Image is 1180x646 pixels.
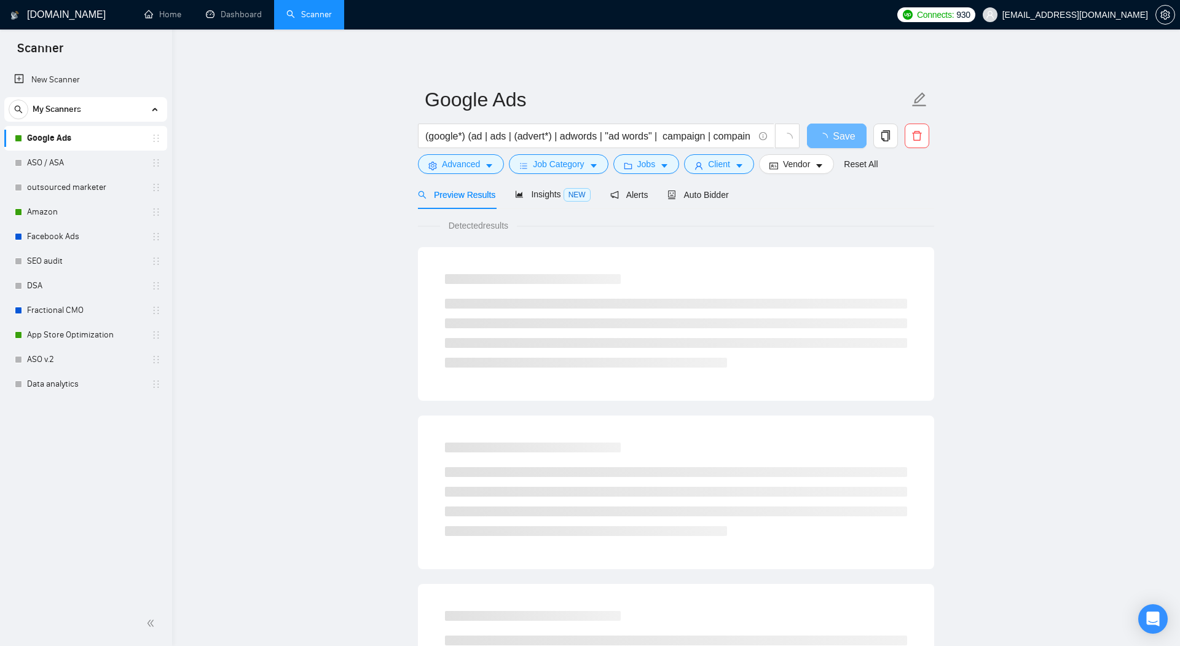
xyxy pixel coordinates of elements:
button: copy [873,124,898,148]
a: ASO v.2 [27,347,144,372]
a: Fractional CMO [27,298,144,323]
span: search [418,191,427,199]
span: Alerts [610,190,648,200]
span: holder [151,207,161,217]
span: double-left [146,617,159,629]
span: holder [151,305,161,315]
span: setting [1156,10,1174,20]
button: settingAdvancedcaret-down [418,154,504,174]
span: edit [911,92,927,108]
span: Save [833,128,855,144]
img: logo [10,6,19,25]
a: App Store Optimization [27,323,144,347]
span: search [9,105,28,114]
span: idcard [769,161,778,170]
span: caret-down [589,161,598,170]
span: bars [519,161,528,170]
button: barsJob Categorycaret-down [509,154,608,174]
span: folder [624,161,632,170]
span: Preview Results [418,190,495,200]
span: 930 [956,8,970,22]
span: Detected results [440,219,517,232]
span: user [986,10,994,19]
span: robot [667,191,676,199]
span: loading [782,133,793,144]
span: delete [905,130,929,141]
a: homeHome [144,9,181,20]
li: My Scanners [4,97,167,396]
span: holder [151,158,161,168]
a: outsourced marketer [27,175,144,200]
span: user [694,161,703,170]
span: Job Category [533,157,584,171]
button: delete [905,124,929,148]
button: search [9,100,28,119]
li: New Scanner [4,68,167,92]
a: SEO audit [27,249,144,274]
button: folderJobscaret-down [613,154,680,174]
a: DSA [27,274,144,298]
img: upwork-logo.png [903,10,913,20]
span: Scanner [7,39,73,65]
button: userClientcaret-down [684,154,754,174]
span: holder [151,183,161,192]
a: setting [1155,10,1175,20]
span: My Scanners [33,97,81,122]
span: caret-down [735,161,744,170]
span: holder [151,232,161,242]
div: Open Intercom Messenger [1138,604,1168,634]
span: Client [708,157,730,171]
span: holder [151,379,161,389]
span: Connects: [917,8,954,22]
a: Facebook Ads [27,224,144,249]
a: New Scanner [14,68,157,92]
span: caret-down [660,161,669,170]
span: Jobs [637,157,656,171]
span: holder [151,330,161,340]
input: Search Freelance Jobs... [425,128,753,144]
span: Vendor [783,157,810,171]
span: Auto Bidder [667,190,728,200]
span: copy [874,130,897,141]
span: holder [151,281,161,291]
span: holder [151,133,161,143]
a: Reset All [844,157,878,171]
span: area-chart [515,190,524,199]
span: notification [610,191,619,199]
button: idcardVendorcaret-down [759,154,834,174]
a: ASO / ASA [27,151,144,175]
input: Scanner name... [425,84,909,115]
a: Amazon [27,200,144,224]
a: Google Ads [27,126,144,151]
a: searchScanner [286,9,332,20]
span: info-circle [759,132,767,140]
span: caret-down [485,161,494,170]
span: NEW [564,188,591,202]
span: holder [151,256,161,266]
span: setting [428,161,437,170]
a: dashboardDashboard [206,9,262,20]
span: holder [151,355,161,364]
a: Data analytics [27,372,144,396]
span: Advanced [442,157,480,171]
button: Save [807,124,867,148]
span: caret-down [815,161,824,170]
span: loading [818,133,833,143]
button: setting [1155,5,1175,25]
span: Insights [515,189,590,199]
